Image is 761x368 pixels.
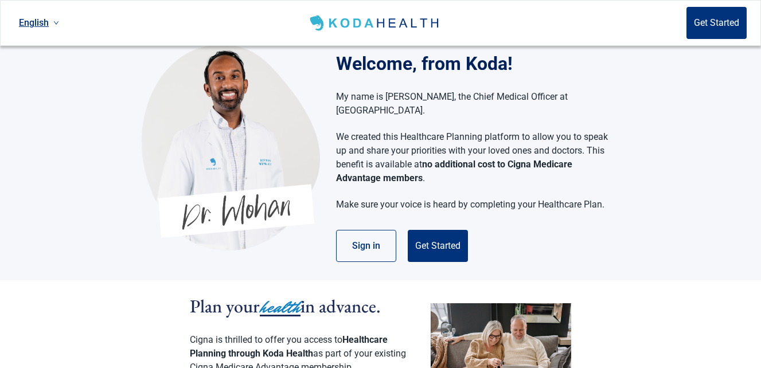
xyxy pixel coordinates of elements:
[336,130,608,185] p: We created this Healthcare Planning platform to allow you to speak up and share your priorities w...
[336,230,396,262] button: Sign in
[336,159,572,183] strong: no additional cost to Cigna Medicare Advantage members
[686,7,747,39] button: Get Started
[301,294,381,318] span: in advance.
[336,198,608,212] p: Make sure your voice is heard by completing your Healthcare Plan.
[336,90,608,118] p: My name is [PERSON_NAME], the Chief Medical Officer at [GEOGRAPHIC_DATA].
[307,14,443,32] img: Koda Health
[142,44,320,250] img: Koda Health
[53,20,59,26] span: down
[336,50,620,77] h1: Welcome, from Koda!
[190,294,260,318] span: Plan your
[14,13,64,32] a: Current language: English
[190,334,342,345] span: Cigna is thrilled to offer you access to
[260,295,301,320] span: health
[408,230,468,262] button: Get Started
